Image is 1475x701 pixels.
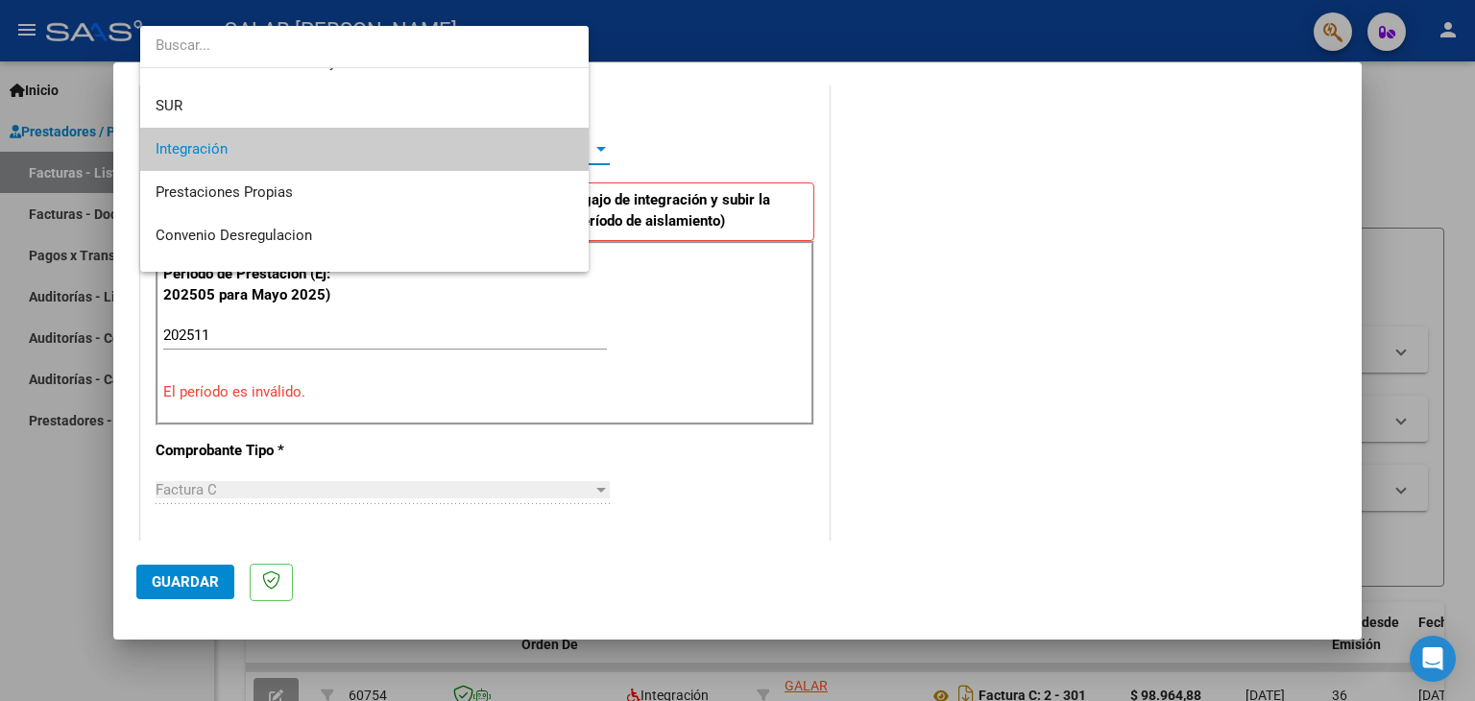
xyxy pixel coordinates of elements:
[156,97,182,114] span: SUR
[156,183,293,201] span: Prestaciones Propias
[156,140,228,157] span: Integración
[156,270,197,287] span: Capita
[1410,636,1456,682] div: Open Intercom Messenger
[156,227,312,244] span: Convenio Desregulacion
